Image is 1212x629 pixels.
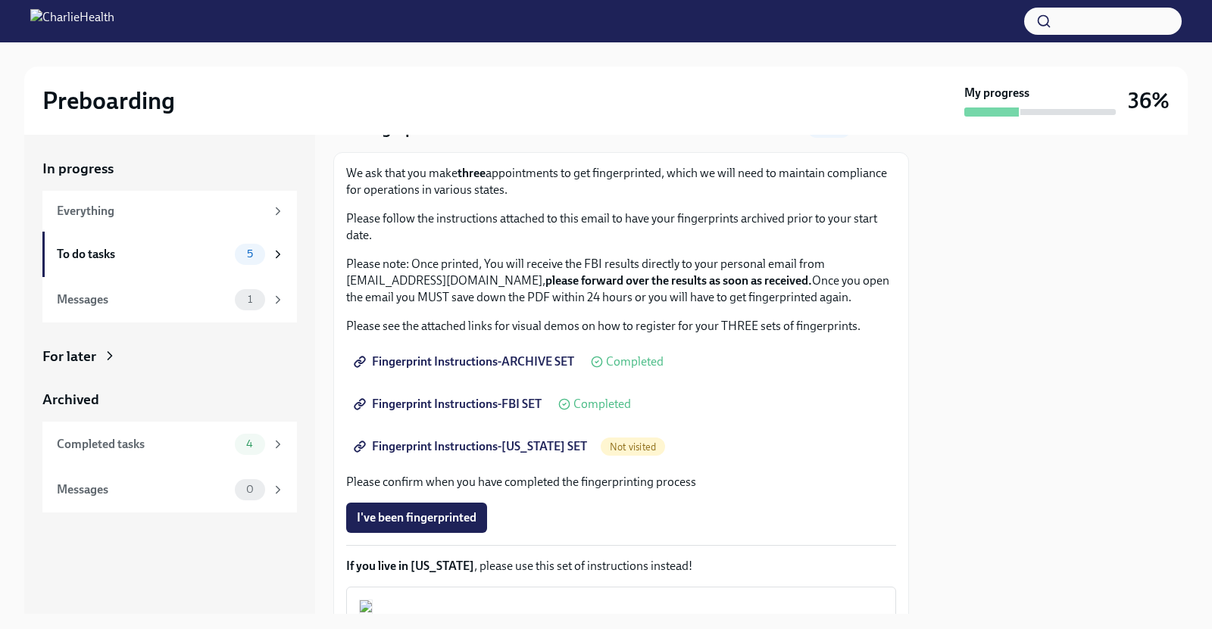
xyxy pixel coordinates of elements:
[1128,87,1170,114] h3: 36%
[601,441,665,453] span: Not visited
[346,503,487,533] button: I've been fingerprinted
[857,123,909,135] span: Due
[346,558,896,575] p: , please use this set of instructions instead!
[57,291,229,308] div: Messages
[346,165,896,198] p: We ask that you make appointments to get fingerprinted, which we will need to maintain compliance...
[42,191,297,232] a: Everything
[357,510,476,525] span: I've been fingerprinted
[42,422,297,467] a: Completed tasks4
[57,481,229,498] div: Messages
[30,9,114,33] img: CharlieHealth
[42,159,297,179] a: In progress
[238,248,262,260] span: 5
[346,210,896,244] p: Please follow the instructions attached to this email to have your fingerprints archived prior to...
[237,438,262,450] span: 4
[346,431,598,462] a: Fingerprint Instructions-[US_STATE] SET
[237,484,263,495] span: 0
[42,347,297,366] a: For later
[964,85,1029,101] strong: My progress
[346,318,896,335] p: Please see the attached links for visual demos on how to register for your THREE sets of fingerpr...
[458,166,486,180] strong: three
[42,86,175,116] h2: Preboarding
[42,347,96,366] div: For later
[42,232,297,277] a: To do tasks5
[357,397,542,412] span: Fingerprint Instructions-FBI SET
[357,439,587,454] span: Fingerprint Instructions-[US_STATE] SET
[346,559,474,573] strong: If you live in [US_STATE]
[42,277,297,322] a: Messages1
[57,203,265,220] div: Everything
[42,390,297,409] a: Archived
[357,354,574,369] span: Fingerprint Instructions-ARCHIVE SET
[346,389,552,419] a: Fingerprint Instructions-FBI SET
[346,474,896,490] p: Please confirm when you have completed the fingerprinting process
[606,356,664,368] span: Completed
[545,273,812,288] strong: please forward over the results as soon as received.
[42,467,297,512] a: Messages0
[346,347,585,377] a: Fingerprint Instructions-ARCHIVE SET
[57,246,229,263] div: To do tasks
[876,123,909,135] strong: [DATE]
[239,294,261,305] span: 1
[57,436,229,453] div: Completed tasks
[573,398,631,410] span: Completed
[346,256,896,306] p: Please note: Once printed, You will receive the FBI results directly to your personal email from ...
